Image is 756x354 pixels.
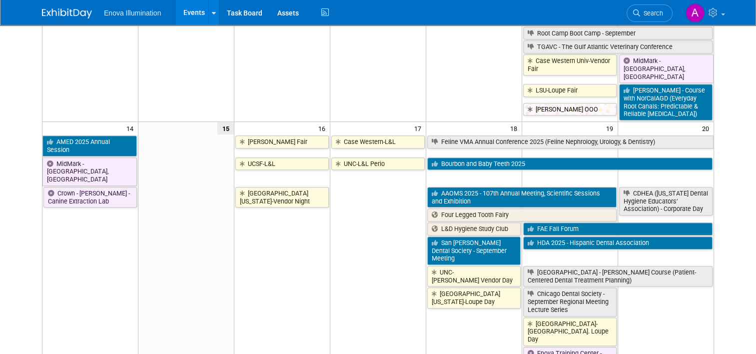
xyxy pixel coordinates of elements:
a: Case Western Univ-Vendor Fair [523,54,617,75]
span: 19 [605,122,618,134]
a: UNC-L&L Perio [331,157,425,170]
a: Case Western-L&L [331,135,425,148]
span: 14 [125,122,138,134]
a: MidMark - [GEOGRAPHIC_DATA], [GEOGRAPHIC_DATA] [42,157,137,186]
span: 16 [317,122,330,134]
a: TGAVC - The Gulf Atlantic Veterinary Conference [523,40,713,53]
a: Crown - [PERSON_NAME] - Canine Extraction Lab [43,187,137,207]
a: San [PERSON_NAME] Dental Society - September Meeting [427,236,521,265]
a: [PERSON_NAME] - Course with NorCalAGD (Everyday Root Canals: Predictable & Reliable [MEDICAL_DATA]) [619,84,713,120]
a: Search [627,4,673,22]
span: Search [640,9,663,17]
a: [GEOGRAPHIC_DATA]-[GEOGRAPHIC_DATA]. Loupe Day [523,317,617,346]
a: [PERSON_NAME] Fair [235,135,329,148]
a: MidMark - [GEOGRAPHIC_DATA], [GEOGRAPHIC_DATA] [619,54,714,83]
a: Four Legged Tooth Fairy [427,208,617,221]
a: UNC-[PERSON_NAME] Vendor Day [427,266,521,286]
a: CDHEA ([US_STATE] Dental Hygiene Educators’ Association) - Corporate Day [619,187,713,215]
img: Andrea Miller [686,3,705,22]
span: 18 [509,122,522,134]
span: 17 [413,122,426,134]
a: [GEOGRAPHIC_DATA][US_STATE]-Vendor Night [235,187,329,207]
a: Root Camp Boot Camp - September [523,27,713,40]
span: 20 [701,122,714,134]
span: 15 [217,122,234,134]
a: AMED 2025 Annual Session [42,135,137,156]
a: FAE Fall Forum [523,222,713,235]
a: Chicago Dental Society - September Regional Meeting Lecture Series [523,287,617,316]
a: Feline VMA Annual Conference 2025 (Feline Nephrology, Urology, & Dentistry) [427,135,714,148]
img: ExhibitDay [42,8,92,18]
span: Enova Illumination [104,9,161,17]
a: [PERSON_NAME] OOO [523,103,617,116]
a: L&D Hygiene Study Club [427,222,521,235]
a: [GEOGRAPHIC_DATA] - [PERSON_NAME] Course (Patient-Centered Dental Treatment Planning) [523,266,713,286]
a: AAOMS 2025 - 107th Annual Meeting, Scientific Sessions and Exhibition [427,187,617,207]
a: HDA 2025 - Hispanic Dental Association [523,236,713,249]
a: UCSF-L&L [235,157,329,170]
a: LSU-Loupe Fair [523,84,617,97]
a: [GEOGRAPHIC_DATA][US_STATE]-Loupe Day [427,287,521,308]
a: Bourbon and Baby Teeth 2025 [427,157,713,170]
